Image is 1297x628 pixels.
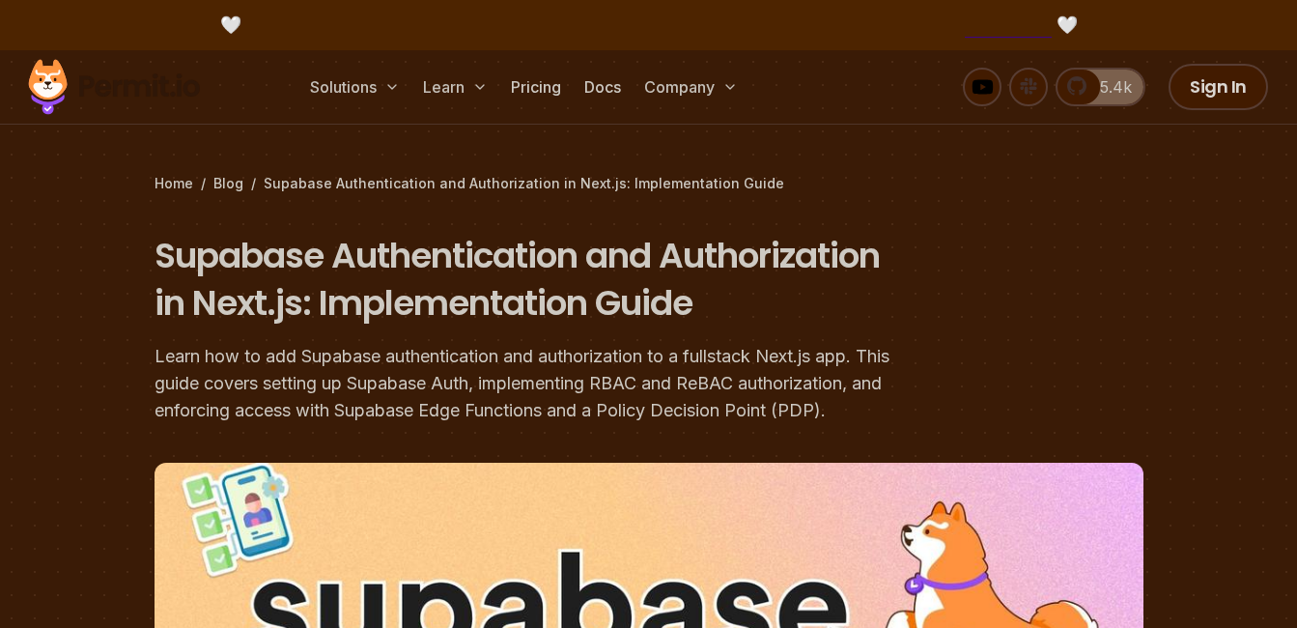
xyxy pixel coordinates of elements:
div: / / [155,174,1143,193]
div: Learn how to add Supabase authentication and authorization to a fullstack Next.js app. This guide... [155,343,896,424]
a: Sign In [1169,64,1268,110]
img: Permit logo [19,54,209,120]
a: 5.4k [1056,68,1145,106]
h1: Supabase Authentication and Authorization in Next.js: Implementation Guide [155,232,896,328]
span: 5.4k [1088,75,1132,99]
a: Blog [213,174,243,193]
a: Home [155,174,193,193]
button: Solutions [302,68,408,106]
span: [DOMAIN_NAME] - Permit's New Platform for Enterprise-Grade AI Agent Security | [246,13,1052,38]
a: Try it here [965,13,1052,38]
a: Pricing [503,68,569,106]
button: Learn [415,68,495,106]
button: Company [636,68,746,106]
div: 🤍 🤍 [46,12,1251,39]
a: Docs [577,68,629,106]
